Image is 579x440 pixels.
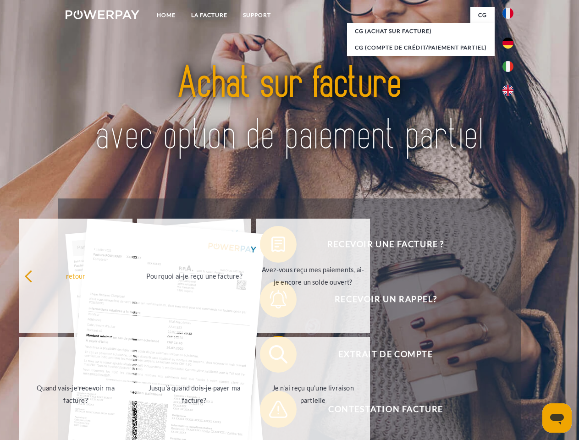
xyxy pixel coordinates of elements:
[502,38,513,49] img: de
[143,269,246,282] div: Pourquoi ai-je reçu une facture?
[502,8,513,19] img: fr
[273,391,498,428] span: Contestation Facture
[502,61,513,72] img: it
[470,7,495,23] a: CG
[66,10,139,19] img: logo-powerpay-white.svg
[88,44,491,176] img: title-powerpay_fr.svg
[273,281,498,318] span: Recevoir un rappel?
[273,336,498,373] span: Extrait de compte
[24,269,127,282] div: retour
[261,382,364,407] div: Je n'ai reçu qu'une livraison partielle
[24,382,127,407] div: Quand vais-je recevoir ma facture?
[273,226,498,263] span: Recevoir une facture ?
[256,219,370,333] a: Avez-vous reçu mes paiements, ai-je encore un solde ouvert?
[143,382,246,407] div: Jusqu'à quand dois-je payer ma facture?
[347,23,495,39] a: CG (achat sur facture)
[542,403,572,433] iframe: Bouton de lancement de la fenêtre de messagerie
[183,7,235,23] a: LA FACTURE
[235,7,279,23] a: Support
[261,264,364,288] div: Avez-vous reçu mes paiements, ai-je encore un solde ouvert?
[502,85,513,96] img: en
[149,7,183,23] a: Home
[347,39,495,56] a: CG (Compte de crédit/paiement partiel)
